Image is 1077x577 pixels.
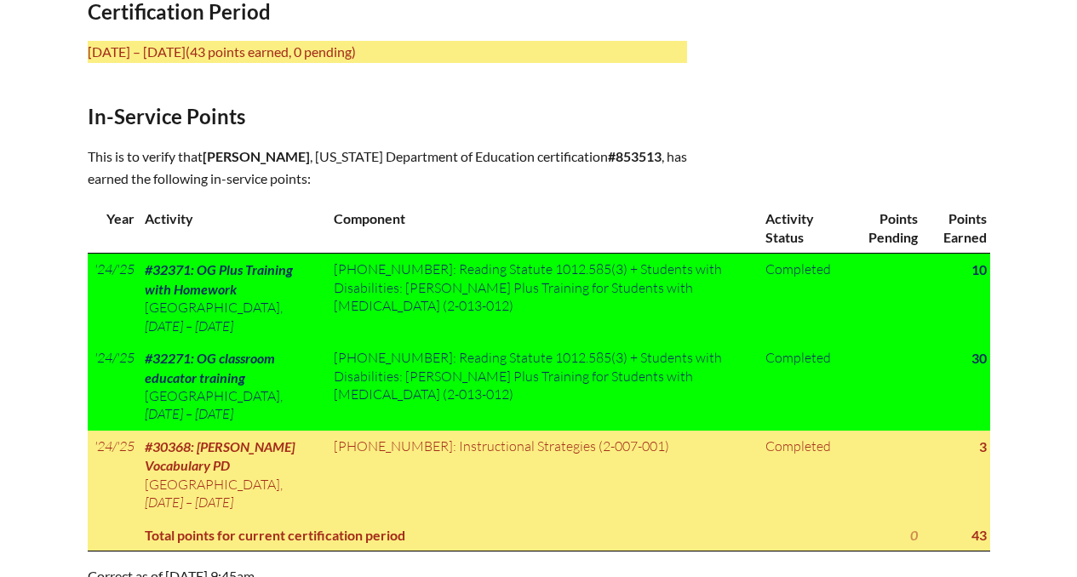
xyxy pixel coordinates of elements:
td: '24/'25 [88,342,138,431]
td: '24/'25 [88,431,138,519]
th: Component [327,203,759,253]
span: [GEOGRAPHIC_DATA] [145,476,280,493]
strong: 3 [979,438,987,454]
span: (43 points earned, 0 pending) [186,43,356,60]
th: 0 [846,519,921,551]
td: Completed [759,342,846,431]
span: [GEOGRAPHIC_DATA] [145,387,280,404]
span: [DATE] – [DATE] [145,405,233,422]
td: '24/'25 [88,254,138,342]
td: , [138,254,328,342]
p: [DATE] – [DATE] [88,41,687,63]
b: #853513 [608,148,662,164]
th: Activity Status [759,203,846,253]
th: Points Earned [921,203,990,253]
th: Total points for current certification period [138,519,847,551]
p: This is to verify that , [US_STATE] Department of Education certification , has earned the follow... [88,146,687,190]
span: [GEOGRAPHIC_DATA] [145,299,280,316]
td: [PHONE_NUMBER]: Instructional Strategies (2-007-001) [327,431,759,519]
th: 43 [921,519,990,551]
th: Activity [138,203,328,253]
strong: 10 [971,261,987,277]
td: [PHONE_NUMBER]: Reading Statute 1012.585(3) + Students with Disabilities: [PERSON_NAME] Plus Trai... [327,342,759,431]
td: , [138,342,328,431]
h2: In-Service Points [88,104,687,129]
th: Points Pending [846,203,921,253]
td: , [138,431,328,519]
td: Completed [759,254,846,342]
span: #30368: [PERSON_NAME] Vocabulary PD [145,438,295,473]
td: [PHONE_NUMBER]: Reading Statute 1012.585(3) + Students with Disabilities: [PERSON_NAME] Plus Trai... [327,254,759,342]
strong: 30 [971,350,987,366]
span: [DATE] – [DATE] [145,317,233,334]
span: #32271: OG classroom educator training [145,350,275,385]
span: [PERSON_NAME] [203,148,310,164]
span: [DATE] – [DATE] [145,494,233,511]
td: Completed [759,431,846,519]
span: #32371: OG Plus Training with Homework [145,261,293,296]
th: Year [88,203,138,253]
